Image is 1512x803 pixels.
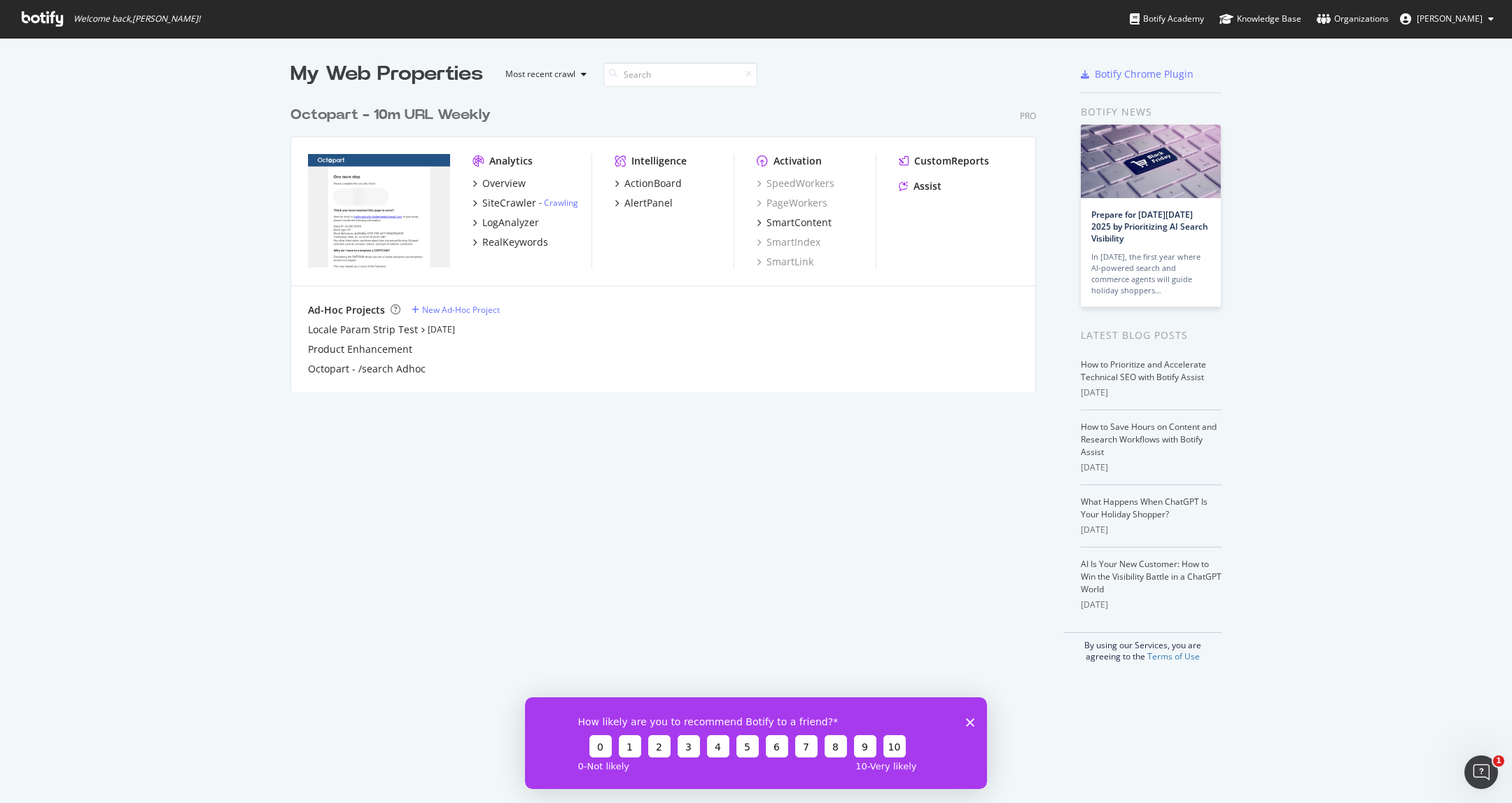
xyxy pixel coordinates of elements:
a: Overview [472,176,526,190]
div: Pro [1020,110,1036,122]
div: [DATE] [1081,524,1221,536]
a: CustomReports [899,154,989,168]
a: Product Enhancement [308,342,412,356]
div: SmartContent [766,216,832,230]
a: Crawling [544,197,578,209]
div: [DATE] [1081,386,1221,399]
div: [DATE] [1081,461,1221,474]
div: Assist [913,179,941,193]
div: - [539,197,578,209]
span: Alissa Nivens [1417,13,1483,25]
div: CustomReports [914,154,989,168]
div: Knowledge Base [1219,12,1301,26]
div: In [DATE], the first year where AI-powered search and commerce agents will guide holiday shoppers… [1091,251,1210,296]
img: octopart.com [308,154,450,267]
button: [PERSON_NAME] [1389,8,1505,30]
div: Overview [482,176,526,190]
input: Search [603,62,757,87]
a: RealKeywords [472,235,548,249]
div: Ad-Hoc Projects [308,303,385,317]
div: RealKeywords [482,235,548,249]
a: ActionBoard [615,176,682,190]
a: Botify Chrome Plugin [1081,67,1193,81]
a: SmartLink [757,255,813,269]
div: Analytics [489,154,533,168]
div: ActionBoard [624,176,682,190]
div: By using our Services, you are agreeing to the [1063,632,1221,662]
a: AlertPanel [615,196,673,210]
a: PageWorkers [757,196,827,210]
div: AlertPanel [624,196,673,210]
div: SiteCrawler [482,196,536,210]
div: My Web Properties [290,60,483,88]
div: Latest Blog Posts [1081,328,1221,343]
iframe: Intercom live chat [1464,755,1498,789]
a: Assist [899,179,941,193]
a: New Ad-Hoc Project [412,304,500,316]
div: Most recent crawl [505,70,575,78]
a: What Happens When ChatGPT Is Your Holiday Shopper? [1081,496,1207,520]
div: New Ad-Hoc Project [422,304,500,316]
span: 1 [1493,755,1504,767]
a: [DATE] [428,323,455,335]
a: SmartContent [757,216,832,230]
a: SiteCrawler- Crawling [472,196,578,210]
a: AI Is Your New Customer: How to Win the Visibility Battle in a ChatGPT World [1081,558,1221,595]
a: How to Save Hours on Content and Research Workflows with Botify Assist [1081,421,1217,458]
div: LogAnalyzer [482,216,539,230]
button: Most recent crawl [494,63,592,85]
a: Prepare for [DATE][DATE] 2025 by Prioritizing AI Search Visibility [1091,209,1208,244]
span: Welcome back, [PERSON_NAME] ! [73,13,200,25]
a: How to Prioritize and Accelerate Technical SEO with Botify Assist [1081,358,1206,383]
div: Botify news [1081,104,1221,120]
div: Botify Academy [1130,12,1204,26]
div: Botify Chrome Plugin [1095,67,1193,81]
a: Octopart - /search Adhoc [308,362,426,376]
div: Octopart - 10m URL Weekly [290,105,491,125]
iframe: Survey from Botify [525,697,987,789]
div: Activation [773,154,822,168]
div: [DATE] [1081,599,1221,611]
div: Organizations [1317,12,1389,26]
div: grid [290,88,1047,392]
a: SmartIndex [757,235,820,249]
div: Intelligence [631,154,687,168]
a: Locale Param Strip Test [308,323,418,337]
a: Terms of Use [1147,650,1200,662]
img: Prepare for Black Friday 2025 by Prioritizing AI Search Visibility [1081,125,1221,198]
a: LogAnalyzer [472,216,539,230]
a: SpeedWorkers [757,176,834,190]
a: Octopart - 10m URL Weekly [290,105,496,125]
